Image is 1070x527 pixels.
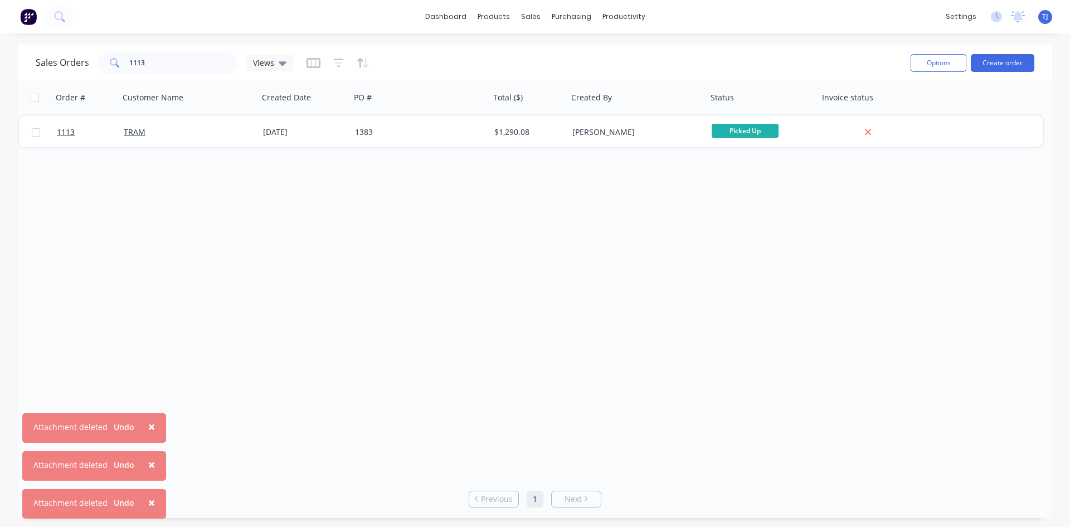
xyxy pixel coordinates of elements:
[464,491,606,507] ul: Pagination
[565,494,582,505] span: Next
[472,8,515,25] div: products
[515,8,546,25] div: sales
[263,127,346,138] div: [DATE]
[711,92,734,103] div: Status
[33,497,108,509] div: Attachment deleted
[911,54,966,72] button: Options
[355,127,479,138] div: 1383
[20,8,37,25] img: Factory
[494,127,560,138] div: $1,290.08
[822,92,873,103] div: Invoice status
[546,8,597,25] div: purchasing
[129,52,238,74] input: Search...
[571,92,612,103] div: Created By
[253,57,274,69] span: Views
[123,92,183,103] div: Customer Name
[493,92,523,103] div: Total ($)
[552,494,601,505] a: Next page
[108,457,140,473] button: Undo
[124,127,145,137] a: TRAM
[57,127,75,138] span: 1113
[527,491,543,507] a: Page 1 is your current page
[36,57,89,68] h1: Sales Orders
[481,494,513,505] span: Previous
[137,489,166,516] button: Close
[108,419,140,436] button: Undo
[137,451,166,478] button: Close
[148,419,155,434] span: ×
[572,127,696,138] div: [PERSON_NAME]
[712,124,779,138] span: Picked Up
[148,495,155,510] span: ×
[940,8,982,25] div: settings
[108,495,140,511] button: Undo
[56,92,85,103] div: Order #
[148,457,155,472] span: ×
[262,92,311,103] div: Created Date
[469,494,518,505] a: Previous page
[1042,12,1048,22] span: TJ
[354,92,372,103] div: PO #
[420,8,472,25] a: dashboard
[137,413,166,440] button: Close
[33,421,108,433] div: Attachment deleted
[57,115,124,149] a: 1113
[597,8,651,25] div: productivity
[33,459,108,471] div: Attachment deleted
[971,54,1034,72] button: Create order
